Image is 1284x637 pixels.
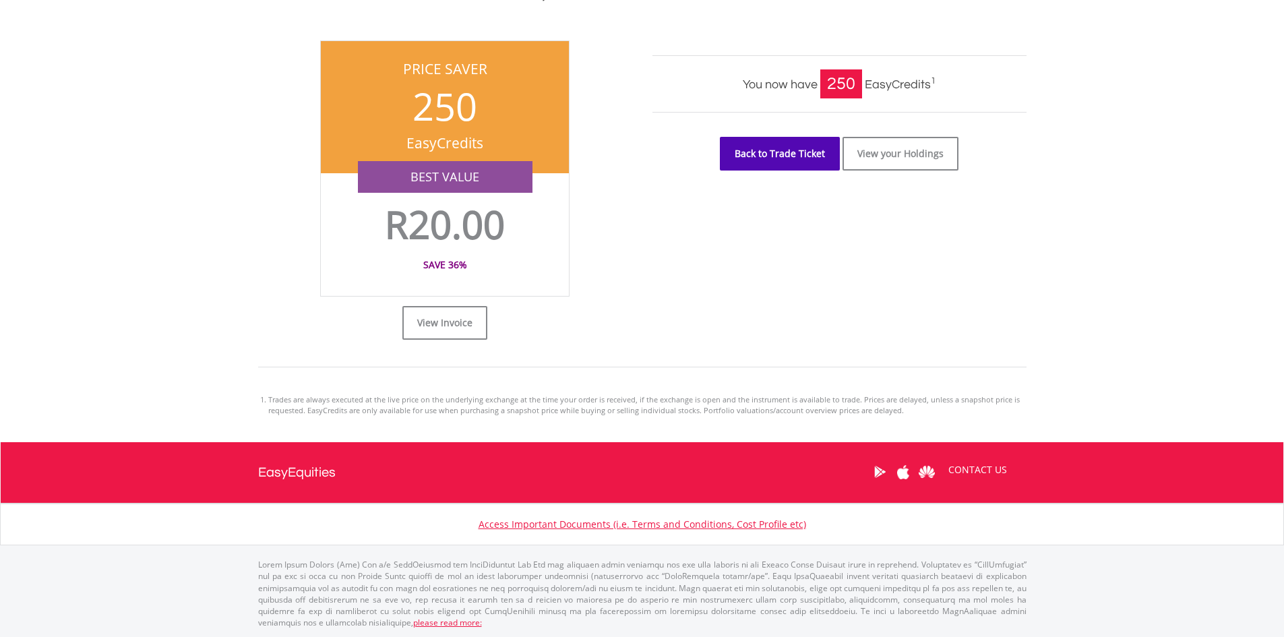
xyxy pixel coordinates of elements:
[820,69,862,98] div: 250
[865,78,936,94] div: EasyCredits
[258,559,1027,628] p: Lorem Ipsum Dolors (Ame) Con a/e SeddOeiusmod tem InciDiduntut Lab Etd mag aliquaen admin veniamq...
[326,257,564,272] div: Save 36%
[743,78,818,94] div: You now have
[868,451,892,493] a: Google Play
[413,617,482,628] a: please read more:
[479,518,806,530] a: Access Important Documents (i.e. Terms and Conditions, Cost Profile etc)
[931,76,936,86] sup: 1
[843,137,958,171] a: View your Holdings
[915,451,939,493] a: Huawei
[939,451,1016,489] a: CONTACT US
[402,306,487,340] a: View Invoice
[321,133,569,153] div: EasyCredits
[268,394,1027,415] li: Trades are always executed at the live price on the underlying exchange at the time your order is...
[720,137,840,171] a: Back to Trade Ticket
[258,442,336,503] a: EasyEquities
[321,59,569,79] div: Price Saver
[358,161,532,193] div: Best Value
[321,79,569,133] div: 250
[385,197,505,251] p: R20.00
[892,451,915,493] a: Apple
